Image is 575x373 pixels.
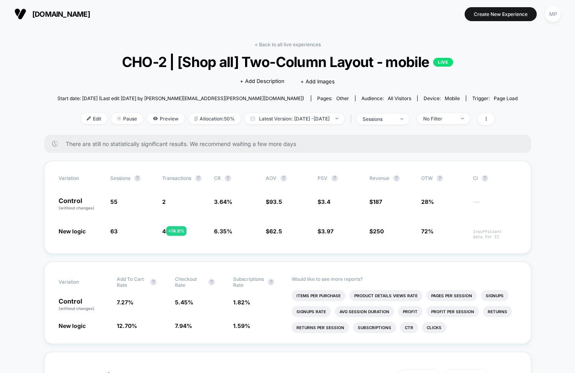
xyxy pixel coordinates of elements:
[117,276,146,288] span: Add To Cart Rate
[162,228,166,235] span: 4
[194,116,198,121] img: rebalance
[349,290,422,301] li: Product Details Views Rate
[421,175,465,182] span: OTW
[318,198,330,205] span: $
[147,113,184,124] span: Preview
[251,116,255,120] img: calendar
[437,175,443,182] button: ?
[400,118,403,120] img: end
[269,228,282,235] span: 62.5
[353,322,396,333] li: Subscriptions
[472,95,518,101] div: Trigger:
[373,198,382,205] span: 187
[266,198,282,205] span: $
[14,8,26,20] img: Visually logo
[59,228,86,235] span: New logic
[481,290,508,301] li: Signups
[423,116,455,122] div: No Filter
[336,95,349,101] span: other
[369,228,384,235] span: $
[482,175,488,182] button: ?
[292,290,345,301] li: Items Per Purchase
[162,198,166,205] span: 2
[445,95,460,101] span: mobile
[461,118,464,119] img: end
[465,7,537,21] button: Create New Experience
[361,95,411,101] div: Audience:
[214,175,221,181] span: CR
[398,306,422,317] li: Profit
[545,6,561,22] div: MP
[134,175,141,182] button: ?
[363,116,394,122] div: sessions
[335,306,394,317] li: Avg Session Duration
[421,228,434,235] span: 72%
[188,113,241,124] span: Allocation: 50%
[255,41,321,47] a: < Back to all live experiences
[373,228,384,235] span: 250
[318,175,328,181] span: PSV
[32,10,90,18] span: [DOMAIN_NAME]
[433,58,453,67] p: LIVE
[300,78,335,85] span: + Add Images
[240,77,285,85] span: + Add Description
[318,228,334,235] span: $
[393,175,400,182] button: ?
[348,113,357,125] span: |
[332,175,338,182] button: ?
[59,276,102,288] span: Variation
[195,175,202,182] button: ?
[266,175,277,181] span: AOV
[59,306,94,311] span: (without changes)
[417,95,466,101] span: Device:
[110,175,130,181] span: Sessions
[292,306,331,317] li: Signups Rate
[422,322,446,333] li: Clicks
[59,197,102,211] p: Control
[162,175,191,181] span: Transactions
[292,276,517,282] p: Would like to see more reports?
[59,322,86,329] span: New logic
[483,306,512,317] li: Returns
[214,198,232,205] span: 3.64 %
[317,95,349,101] div: Pages:
[321,198,330,205] span: 3.4
[175,276,204,288] span: Checkout Rate
[473,199,517,211] span: ---
[12,8,92,20] button: [DOMAIN_NAME]
[111,113,143,124] span: Pause
[336,118,338,119] img: end
[400,322,418,333] li: Ctr
[421,198,434,205] span: 28%
[57,95,304,101] span: Start date: [DATE] (Last edit [DATE] by [PERSON_NAME][EMAIL_ADDRESS][PERSON_NAME][DOMAIN_NAME])
[233,276,264,288] span: Subscriptions Rate
[110,228,118,235] span: 63
[473,175,517,182] span: CI
[175,299,193,306] span: 5.45 %
[388,95,411,101] span: All Visitors
[268,279,274,285] button: ?
[59,205,94,210] span: (without changes)
[543,6,563,22] button: MP
[166,226,186,236] div: + 74.6 %
[245,113,344,124] span: Latest Version: [DATE] - [DATE]
[175,322,192,329] span: 7.94 %
[426,306,479,317] li: Profit Per Session
[266,228,282,235] span: $
[494,95,518,101] span: Page Load
[214,228,232,235] span: 6.35 %
[426,290,477,301] li: Pages Per Session
[281,175,287,182] button: ?
[369,175,389,181] span: Revenue
[117,322,137,329] span: 12.70 %
[117,299,133,306] span: 7.27 %
[87,116,91,120] img: edit
[110,198,118,205] span: 55
[150,279,157,285] button: ?
[233,322,250,329] span: 1.59 %
[225,175,231,182] button: ?
[321,228,334,235] span: 3.97
[233,299,250,306] span: 1.82 %
[292,322,349,333] li: Returns Per Session
[208,279,215,285] button: ?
